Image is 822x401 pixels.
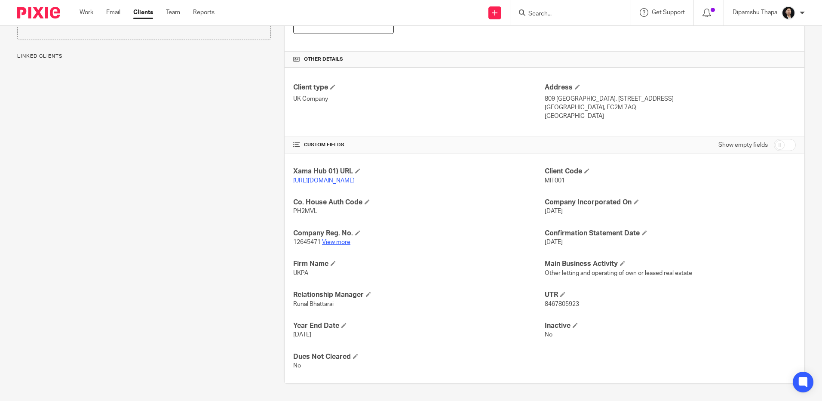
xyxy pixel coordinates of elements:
p: 809 [GEOGRAPHIC_DATA], [STREET_ADDRESS] [545,95,796,103]
span: [DATE] [545,239,563,245]
span: UKPA [293,270,308,276]
span: No [545,332,552,338]
span: [DATE] [545,208,563,214]
a: Reports [193,8,215,17]
h4: Dues Not Cleared [293,352,544,361]
span: No [293,363,301,369]
h4: Confirmation Statement Date [545,229,796,238]
p: Linked clients [17,53,271,60]
p: [GEOGRAPHIC_DATA] [545,112,796,120]
span: Get Support [652,9,685,15]
h4: UTR [545,290,796,299]
a: [URL][DOMAIN_NAME] [293,178,355,184]
h4: CUSTOM FIELDS [293,142,544,148]
h4: Inactive [545,321,796,330]
p: [GEOGRAPHIC_DATA], EC2M 7AQ [545,103,796,112]
h4: Relationship Manager [293,290,544,299]
span: [DATE] [293,332,311,338]
h4: Xama Hub 01) URL [293,167,544,176]
h4: Client Code [545,167,796,176]
span: Not selected [300,22,335,28]
h4: Address [545,83,796,92]
label: Show empty fields [718,141,768,149]
span: PH2MVL [293,208,317,214]
a: Clients [133,8,153,17]
span: 12645471 [293,239,321,245]
span: MIT001 [545,178,565,184]
a: Work [80,8,93,17]
img: Dipamshu2.jpg [782,6,795,20]
span: Other details [304,56,343,63]
h4: Firm Name [293,259,544,268]
p: Dipamshu Thapa [733,8,777,17]
h4: Company Reg. No. [293,229,544,238]
a: Team [166,8,180,17]
h4: Company Incorporated On [545,198,796,207]
h4: Main Business Activity [545,259,796,268]
h4: Client type [293,83,544,92]
h4: Co. House Auth Code [293,198,544,207]
img: Pixie [17,7,60,19]
a: View more [322,239,350,245]
a: Email [106,8,120,17]
span: Other letting and operating of own or leased real estate [545,270,692,276]
p: UK Company [293,95,544,103]
span: Runal Bhattarai [293,301,334,307]
h4: Year End Date [293,321,544,330]
input: Search [528,10,605,18]
span: 8467805923 [545,301,579,307]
